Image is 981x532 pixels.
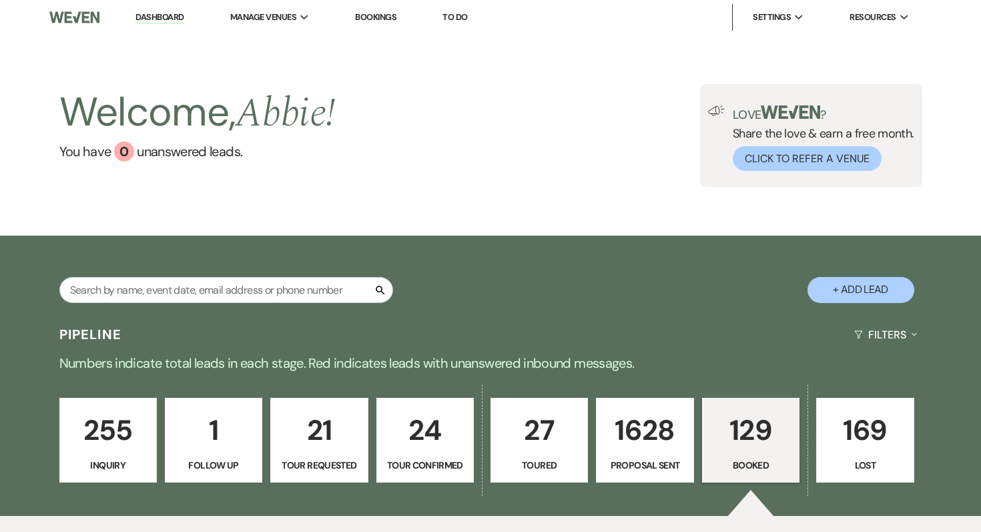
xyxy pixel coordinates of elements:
[825,408,905,453] p: 169
[761,105,820,119] img: weven-logo-green.svg
[816,398,914,483] a: 169Lost
[753,11,791,24] span: Settings
[849,317,922,352] button: Filters
[68,458,148,473] p: Inquiry
[236,83,335,144] span: Abbie !
[59,84,336,142] h2: Welcome,
[702,398,799,483] a: 129Booked
[385,458,465,473] p: Tour Confirmed
[376,398,474,483] a: 24Tour Confirmed
[135,11,184,24] a: Dashboard
[174,458,254,473] p: Follow Up
[165,398,262,483] a: 1Follow Up
[850,11,896,24] span: Resources
[59,325,122,344] h3: Pipeline
[725,105,914,171] div: Share the love & earn a free month.
[442,11,467,23] a: To Do
[270,398,368,483] a: 21Tour Requested
[807,277,914,303] button: + Add Lead
[708,105,725,116] img: loud-speaker-illustration.svg
[711,408,791,453] p: 129
[355,11,396,23] a: Bookings
[596,398,693,483] a: 1628Proposal Sent
[114,142,134,162] div: 0
[230,11,296,24] span: Manage Venues
[499,408,579,453] p: 27
[490,398,588,483] a: 27Toured
[279,458,359,473] p: Tour Requested
[59,142,336,162] a: You have 0 unanswered leads.
[385,408,465,453] p: 24
[10,352,971,374] p: Numbers indicate total leads in each stage. Red indicates leads with unanswered inbound messages.
[59,277,393,303] input: Search by name, event date, email address or phone number
[499,458,579,473] p: Toured
[49,3,99,31] img: Weven Logo
[59,398,157,483] a: 255Inquiry
[733,105,914,121] p: Love ?
[174,408,254,453] p: 1
[605,408,685,453] p: 1628
[733,146,882,171] button: Click to Refer a Venue
[68,408,148,453] p: 255
[825,458,905,473] p: Lost
[711,458,791,473] p: Booked
[605,458,685,473] p: Proposal Sent
[279,408,359,453] p: 21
